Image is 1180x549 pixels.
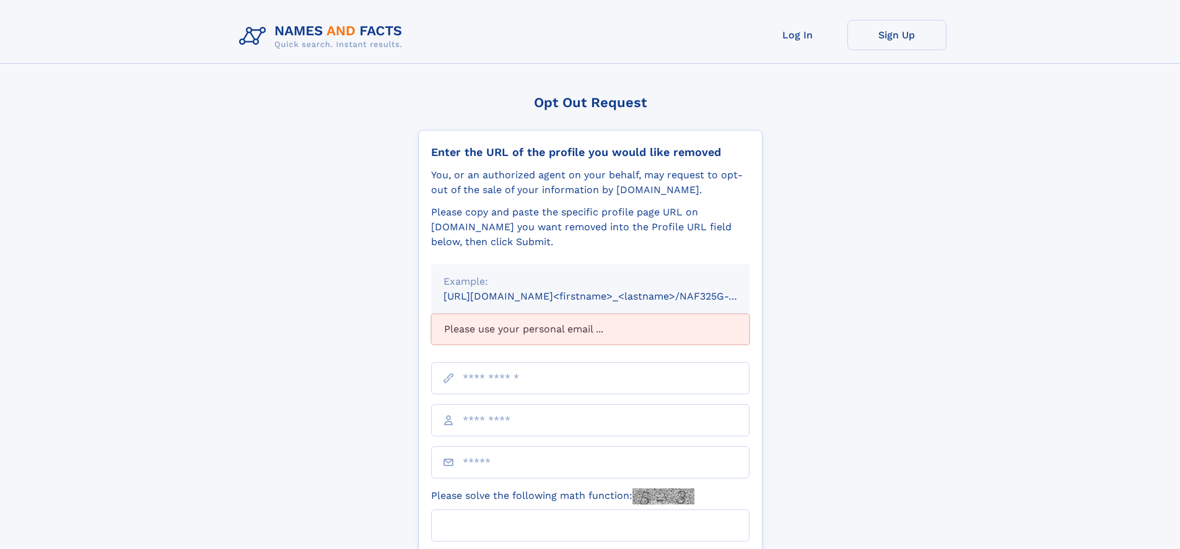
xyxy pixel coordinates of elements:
div: Please copy and paste the specific profile page URL on [DOMAIN_NAME] you want removed into the Pr... [431,205,750,249]
a: Sign Up [847,20,946,50]
a: Log In [748,20,847,50]
div: Opt Out Request [418,95,763,110]
img: Logo Names and Facts [234,20,413,53]
div: You, or an authorized agent on your behalf, may request to opt-out of the sale of your informatio... [431,168,750,197]
div: Enter the URL of the profile you would like removed [431,145,750,159]
label: Please solve the following math function: [431,488,694,504]
div: Example: [444,274,737,289]
small: [URL][DOMAIN_NAME]<firstname>_<lastname>/NAF325G-xxxxxxxx [444,290,773,302]
div: Please use your personal email ... [431,314,750,345]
